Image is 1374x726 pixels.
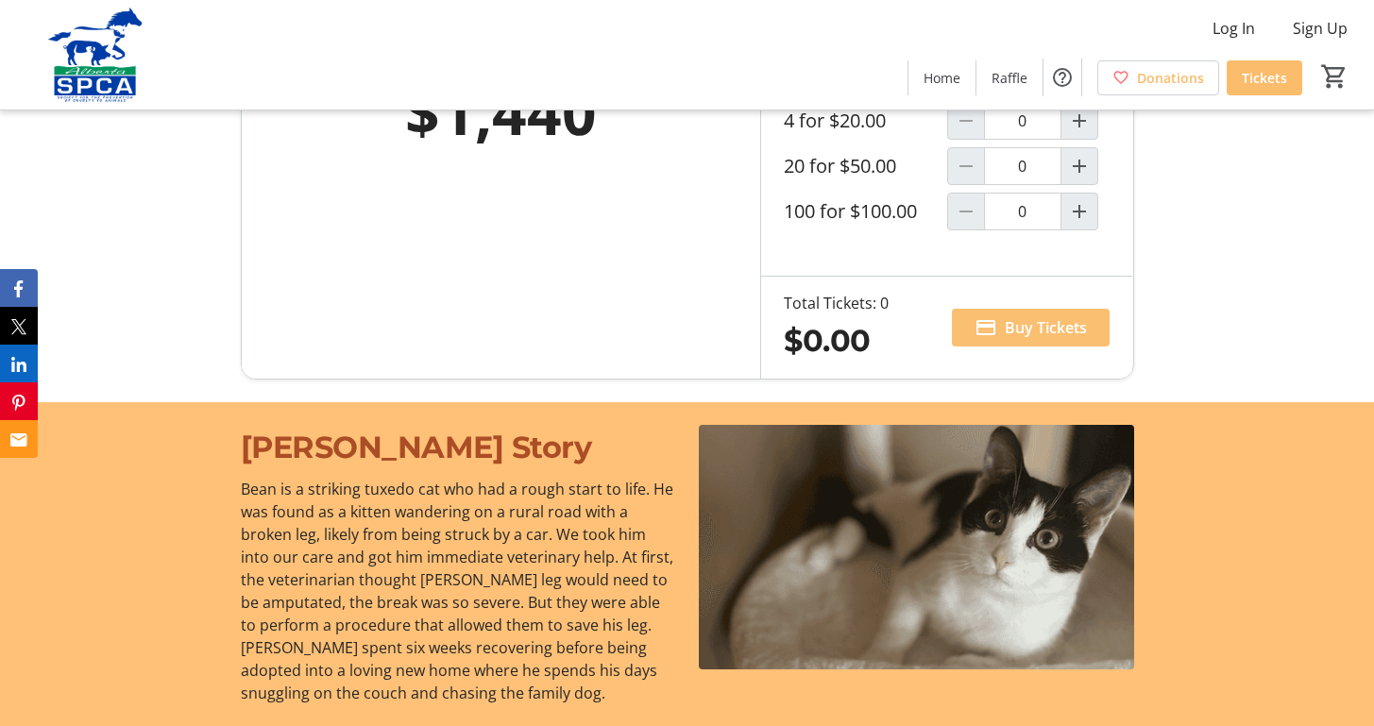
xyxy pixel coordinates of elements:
span: Raffle [992,68,1027,88]
div: $0.00 [784,318,889,363]
a: Home [908,60,975,95]
div: $1,440 [325,67,678,158]
button: Log In [1197,13,1270,43]
span: Tickets [1242,68,1287,88]
p: Bean is a striking tuxedo cat who had a rough start to life. He was found as a kitten wandering o... [241,478,676,704]
button: Increment by one [1061,194,1097,229]
label: 100 for $100.00 [784,200,917,223]
a: Tickets [1227,60,1302,95]
img: Alberta SPCA's Logo [11,8,179,102]
span: Donations [1137,68,1204,88]
span: Sign Up [1293,17,1348,40]
button: Increment by one [1061,103,1097,139]
div: Total Tickets: 0 [784,292,889,314]
span: Buy Tickets [1005,316,1087,339]
span: [PERSON_NAME] Story [241,429,592,465]
button: Increment by one [1061,148,1097,184]
label: 20 for $50.00 [784,155,896,177]
button: Cart [1317,59,1351,93]
span: Home [924,68,960,88]
button: Sign Up [1278,13,1363,43]
span: Log In [1213,17,1255,40]
a: Raffle [976,60,1043,95]
label: 4 for $20.00 [784,110,886,132]
button: Buy Tickets [952,309,1110,346]
img: undefined [699,425,1134,669]
button: Help [1043,59,1081,96]
a: Donations [1097,60,1219,95]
